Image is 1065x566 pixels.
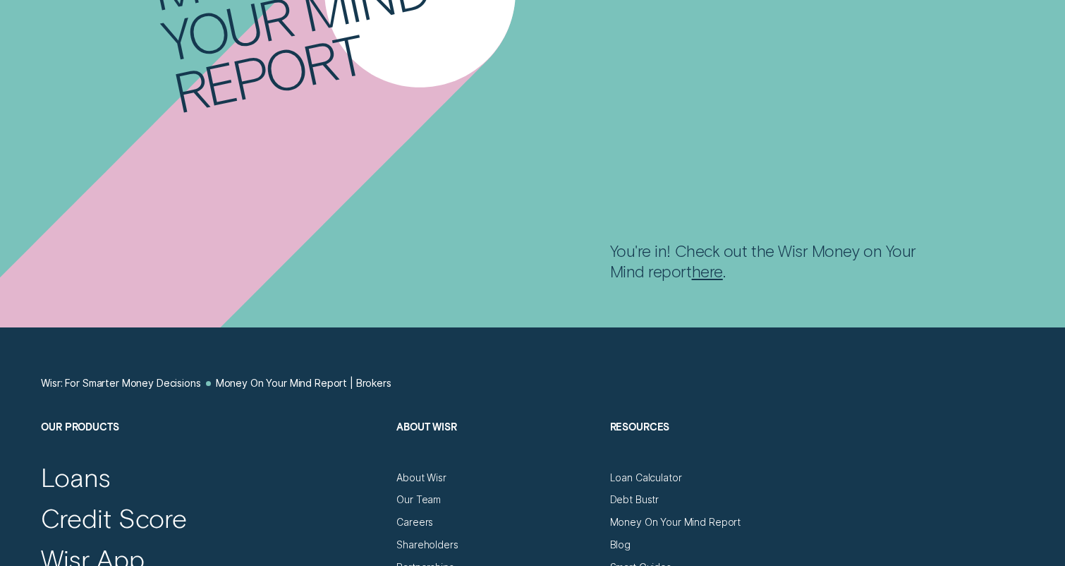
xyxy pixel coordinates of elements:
[41,502,187,534] a: Credit Score
[610,421,811,471] h2: Resources
[396,538,458,551] a: Shareholders
[216,377,391,390] a: Money On Your Mind Report | Brokers
[610,538,631,551] a: Blog
[396,493,441,506] a: Our Team
[610,516,741,529] a: Money On Your Mind Report
[692,261,723,281] a: here
[41,461,111,493] a: Loans
[41,377,200,390] a: Wisr: For Smarter Money Decisions
[396,516,433,529] a: Careers
[41,421,384,471] h2: Our Products
[610,493,659,506] a: Debt Bustr
[396,421,597,471] h2: About Wisr
[396,471,446,484] a: About Wisr
[610,471,682,484] a: Loan Calculator
[610,241,954,281] p: You're in! Check out the Wisr Money on Your Mind report .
